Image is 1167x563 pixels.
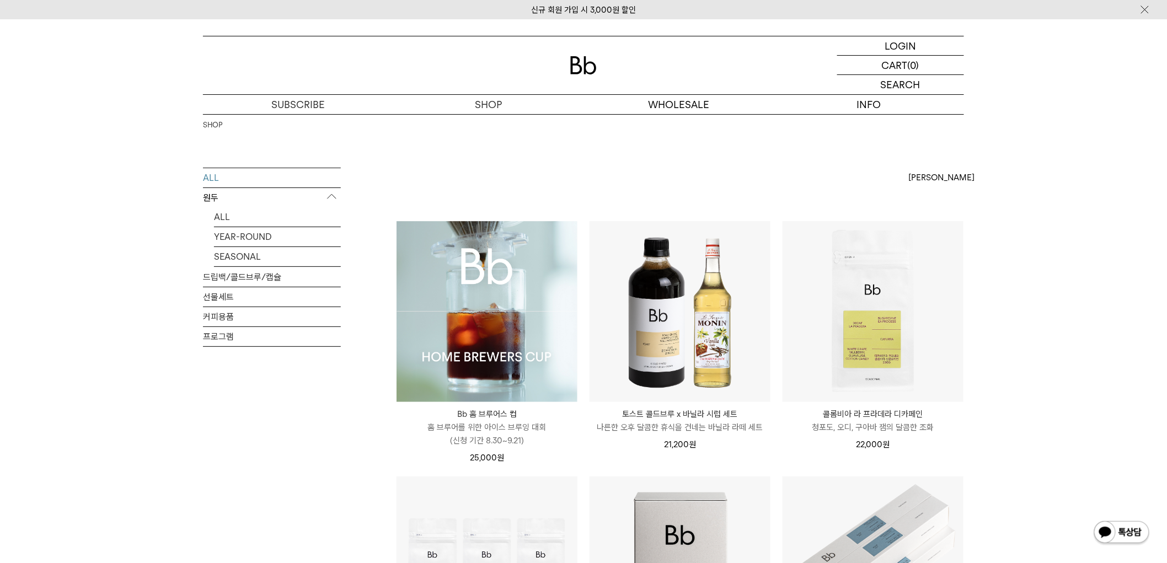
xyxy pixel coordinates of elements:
a: 콜롬비아 라 프라데라 디카페인 청포도, 오디, 구아바 잼의 달콤한 조화 [783,407,963,434]
img: 카카오톡 채널 1:1 채팅 버튼 [1093,520,1150,546]
p: 토스트 콜드브루 x 바닐라 시럽 세트 [590,407,770,421]
p: CART [882,56,908,74]
p: 콜롬비아 라 프라데라 디카페인 [783,407,963,421]
img: 로고 [570,56,597,74]
p: SEARCH [881,75,920,94]
p: INFO [774,95,964,114]
a: 프로그램 [203,327,341,346]
a: SHOP [393,95,583,114]
p: 홈 브루어를 위한 아이스 브루잉 대회 (신청 기간 8.30~9.21) [397,421,577,447]
a: ALL [214,207,341,227]
span: 원 [689,439,696,449]
a: YEAR-ROUND [214,227,341,246]
p: Bb 홈 브루어스 컵 [397,407,577,421]
a: 신규 회원 가입 시 3,000원 할인 [531,5,636,15]
span: [PERSON_NAME] [909,171,975,184]
a: SHOP [203,120,222,131]
img: Bb 홈 브루어스 컵 [397,221,577,402]
p: WHOLESALE [583,95,774,114]
a: SUBSCRIBE [203,95,393,114]
a: 토스트 콜드브루 x 바닐라 시럽 세트 나른한 오후 달콤한 휴식을 건네는 바닐라 라떼 세트 [590,407,770,434]
img: 토스트 콜드브루 x 바닐라 시럽 세트 [590,221,770,402]
a: SEASONAL [214,247,341,266]
p: (0) [908,56,919,74]
a: Bb 홈 브루어스 컵 홈 브루어를 위한 아이스 브루잉 대회(신청 기간 8.30~9.21) [397,407,577,447]
span: 21,200 [664,439,696,449]
a: 커피용품 [203,307,341,326]
span: 원 [497,453,504,463]
p: 나른한 오후 달콤한 휴식을 건네는 바닐라 라떼 세트 [590,421,770,434]
img: 콜롬비아 라 프라데라 디카페인 [783,221,963,402]
a: ALL [203,168,341,187]
p: 청포도, 오디, 구아바 잼의 달콤한 조화 [783,421,963,434]
a: 드립백/콜드브루/캡슐 [203,267,341,287]
a: LOGIN [837,36,964,56]
a: 선물세트 [203,287,341,307]
span: 25,000 [470,453,504,463]
span: 원 [883,439,890,449]
p: 원두 [203,188,341,208]
a: CART (0) [837,56,964,75]
span: 22,000 [856,439,890,449]
p: LOGIN [885,36,917,55]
